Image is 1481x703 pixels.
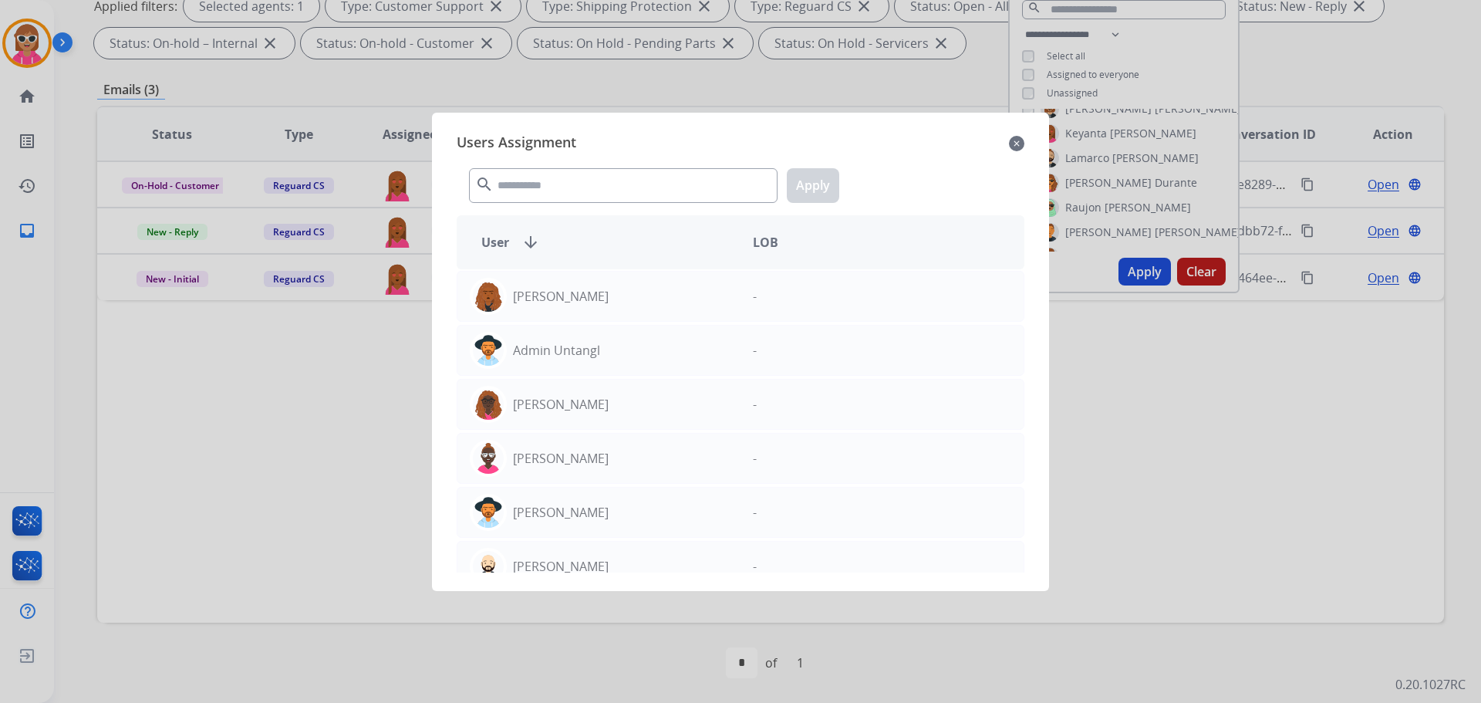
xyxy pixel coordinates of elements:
[513,449,609,468] p: [PERSON_NAME]
[753,557,757,576] p: -
[753,287,757,306] p: -
[753,341,757,360] p: -
[753,233,778,252] span: LOB
[513,287,609,306] p: [PERSON_NAME]
[753,395,757,414] p: -
[457,131,576,156] span: Users Assignment
[521,233,540,252] mat-icon: arrow_downward
[513,341,600,360] p: Admin Untangl
[513,503,609,522] p: [PERSON_NAME]
[469,233,740,252] div: User
[513,395,609,414] p: [PERSON_NAME]
[475,175,494,194] mat-icon: search
[753,449,757,468] p: -
[787,168,839,203] button: Apply
[1009,134,1024,153] mat-icon: close
[513,557,609,576] p: [PERSON_NAME]
[753,503,757,522] p: -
